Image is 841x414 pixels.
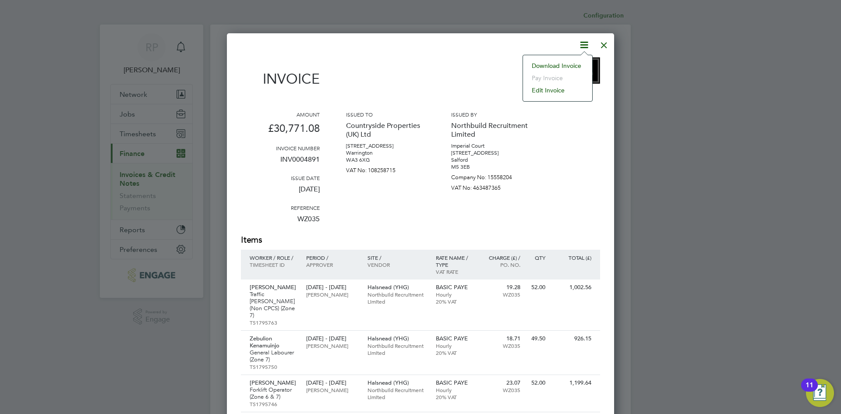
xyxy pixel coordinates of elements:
p: Timesheet ID [250,261,297,268]
p: 20% VAT [436,349,474,356]
p: INV0004891 [241,152,320,174]
p: 20% VAT [436,393,474,400]
p: [DATE] - [DATE] [306,335,358,342]
p: TS1795750 [250,363,297,370]
p: Countryside Properties (UK) Ltd [346,118,425,142]
p: Rate name / type [436,254,474,268]
p: [STREET_ADDRESS] [346,142,425,149]
h1: Invoice [241,71,320,87]
h3: Issued to [346,111,425,118]
p: [PERSON_NAME] [306,342,358,349]
p: WZ035 [241,211,320,234]
p: [DATE] [241,181,320,204]
h3: Amount [241,111,320,118]
h3: Issued by [451,111,530,118]
p: Hourly [436,291,474,298]
p: Forklift Operator (Zone 6 & 7) [250,386,297,400]
p: Northbuild Recruitment Limited [367,386,427,400]
li: Edit invoice [527,84,588,96]
h3: Invoice number [241,145,320,152]
div: 11 [806,385,813,396]
p: [DATE] - [DATE] [306,379,358,386]
p: [PERSON_NAME] [306,291,358,298]
h3: Issue date [241,174,320,181]
p: BASIC PAYE [436,284,474,291]
p: Warrington [346,149,425,156]
p: WZ035 [482,291,520,298]
p: QTY [529,254,545,261]
p: General Labourer (Zone 7) [250,349,297,363]
li: Download Invoice [527,60,588,72]
p: Northbuild Recruitment Limited [451,118,530,142]
p: Charge (£) / [482,254,520,261]
p: Halsnead (YHG) [367,379,427,386]
p: [PERSON_NAME] [250,379,297,386]
p: Total (£) [554,254,591,261]
p: Northbuild Recruitment Limited [367,342,427,356]
h2: Items [241,234,600,246]
p: VAT No: 463487365 [451,181,530,191]
p: VAT No: 108258715 [346,163,425,174]
p: Site / [367,254,427,261]
p: [STREET_ADDRESS] [451,149,530,156]
h3: Reference [241,204,320,211]
p: WZ035 [482,386,520,393]
p: Vendor [367,261,427,268]
p: 20% VAT [436,298,474,305]
p: 1,002.56 [554,284,591,291]
p: M5 3EB [451,163,530,170]
p: 52.00 [529,284,545,291]
p: 19.28 [482,284,520,291]
p: TS1795763 [250,319,297,326]
p: Approver [306,261,358,268]
p: Imperial Court [451,142,530,149]
p: 18.71 [482,335,520,342]
p: TS1795746 [250,400,297,407]
button: Open Resource Center, 11 new notifications [806,379,834,407]
p: 926.15 [554,335,591,342]
p: [PERSON_NAME] [250,284,297,291]
p: 49.50 [529,335,545,342]
p: WZ035 [482,342,520,349]
p: Worker / Role / [250,254,297,261]
p: Po. No. [482,261,520,268]
p: 1,199.64 [554,379,591,386]
p: £30,771.08 [241,118,320,145]
p: Halsnead (YHG) [367,284,427,291]
p: Hourly [436,342,474,349]
p: [DATE] - [DATE] [306,284,358,291]
p: 23.07 [482,379,520,386]
p: BASIC PAYE [436,379,474,386]
p: Halsnead (YHG) [367,335,427,342]
p: Company No: 15558204 [451,170,530,181]
p: Period / [306,254,358,261]
p: Zebulion Kenamuinjo [250,335,297,349]
p: [PERSON_NAME] [306,386,358,393]
p: Hourly [436,386,474,393]
p: 52.00 [529,379,545,386]
li: Pay invoice [527,72,588,84]
p: Traffic [PERSON_NAME] (Non CPCS) (Zone 7) [250,291,297,319]
p: WA3 6XG [346,156,425,163]
p: Northbuild Recruitment Limited [367,291,427,305]
p: VAT rate [436,268,474,275]
p: BASIC PAYE [436,335,474,342]
p: Salford [451,156,530,163]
